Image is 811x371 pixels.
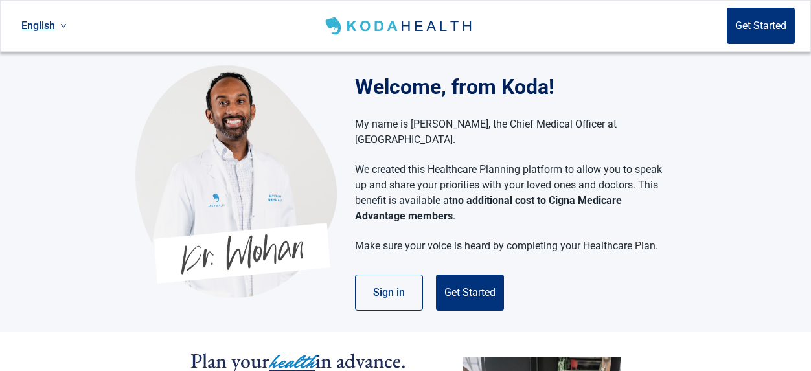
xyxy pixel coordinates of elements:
[355,71,676,102] h1: Welcome, from Koda!
[355,194,622,222] strong: no additional cost to Cigna Medicare Advantage members
[60,23,67,29] span: down
[727,8,795,44] button: Get Started
[355,275,423,311] button: Sign in
[355,238,663,254] p: Make sure your voice is heard by completing your Healthcare Plan.
[135,65,337,298] img: Koda Health
[436,275,504,311] button: Get Started
[323,16,476,36] img: Koda Health
[355,117,663,148] p: My name is [PERSON_NAME], the Chief Medical Officer at [GEOGRAPHIC_DATA].
[355,162,663,224] p: We created this Healthcare Planning platform to allow you to speak up and share your priorities w...
[16,15,72,36] a: Current language: English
